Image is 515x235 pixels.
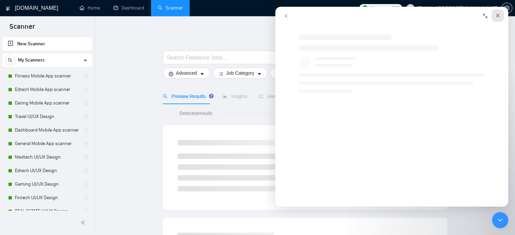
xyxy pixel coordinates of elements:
button: folderJobscaret-down [270,68,307,78]
span: setting [169,71,173,76]
span: holder [83,73,89,79]
span: holder [83,195,89,201]
div: Tooltip anchor [208,93,214,99]
span: holder [83,100,89,106]
li: New Scanner [2,37,92,51]
span: holder [83,141,89,146]
span: holder [83,155,89,160]
iframe: Intercom live chat [492,212,508,228]
a: setting [501,5,512,11]
span: Advanced [176,69,197,77]
button: barsJob Categorycaret-down [213,68,267,78]
span: search [5,58,15,63]
span: caret-down [257,71,262,76]
a: REAL ESTATE UI/UX Design [15,205,79,218]
span: Job Category [226,69,254,77]
a: Medtech UI/UX Design [15,150,79,164]
span: holder [83,182,89,187]
span: holder [83,127,89,133]
a: Edtech Mobile App scanner [15,83,79,96]
span: holder [83,114,89,119]
span: notification [258,94,263,99]
a: Gaming UI/UX Design [15,178,79,191]
a: General Mobile App scanner [15,137,79,150]
span: Alerts [258,94,279,99]
span: 320 [392,4,399,12]
span: holder [83,87,89,92]
span: Preview Results [163,94,212,99]
a: homeHome [80,5,100,11]
span: search [163,94,168,99]
span: Detected results [175,110,217,117]
a: Dating Mobile App scanner [15,96,79,110]
span: My Scanners [18,53,45,67]
span: holder [83,209,89,214]
a: searchScanner [158,5,183,11]
span: user [408,6,413,10]
a: Fitness Mobile App scanner [15,69,79,83]
a: dashboardDashboard [113,5,144,11]
button: setting [501,3,512,14]
button: settingAdvancedcaret-down [163,68,210,78]
span: area-chart [222,94,227,99]
span: bars [219,71,223,76]
input: Search Freelance Jobs... [167,53,348,62]
a: Edtech UI/UX Design [15,164,79,178]
span: holder [83,168,89,173]
img: upwork-logo.png [362,5,368,11]
button: search [5,55,16,66]
a: Travel UI/UX Design [15,110,79,123]
span: double-left [81,219,87,226]
iframe: Intercom live chat [275,7,508,207]
a: Fintech UI/UX Design [15,191,79,205]
a: New Scanner [8,37,87,51]
span: Connects: [370,4,390,12]
span: Scanner [4,22,40,36]
span: caret-down [200,71,205,76]
a: Dashboard Mobile App scanner [15,123,79,137]
img: logo [6,3,10,14]
span: Insights [222,94,248,99]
